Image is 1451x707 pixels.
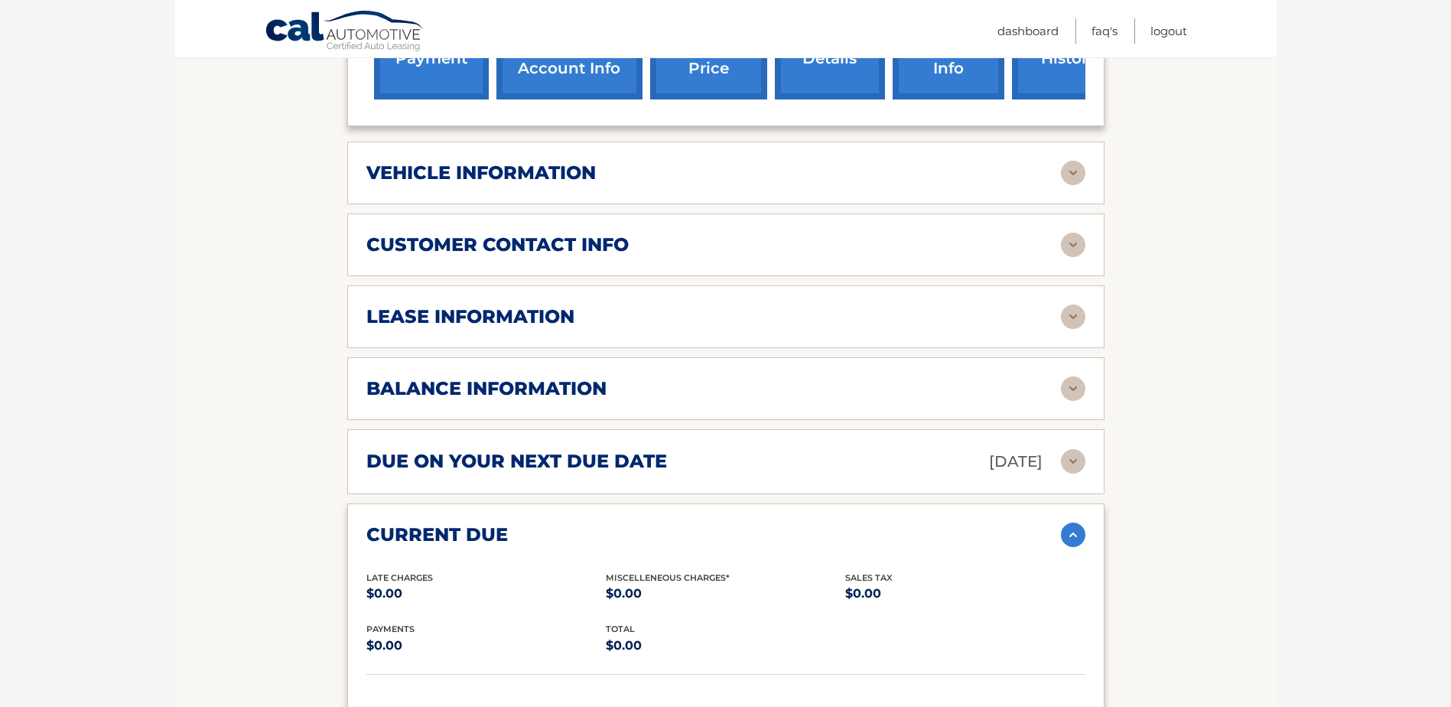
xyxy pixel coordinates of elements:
h2: lease information [366,305,574,328]
p: $0.00 [845,583,1085,604]
img: accordion-rest.svg [1061,305,1085,329]
span: payments [366,624,415,634]
p: $0.00 [366,635,606,656]
span: Late Charges [366,572,433,583]
h2: balance information [366,377,607,400]
h2: due on your next due date [366,450,667,473]
p: $0.00 [366,583,606,604]
img: accordion-rest.svg [1061,376,1085,401]
a: Logout [1150,18,1187,44]
a: FAQ's [1092,18,1118,44]
a: Cal Automotive [265,10,425,54]
h2: vehicle information [366,161,596,184]
img: accordion-rest.svg [1061,161,1085,185]
span: Miscelleneous Charges* [606,572,730,583]
img: accordion-active.svg [1061,523,1085,547]
img: accordion-rest.svg [1061,233,1085,257]
img: accordion-rest.svg [1061,449,1085,474]
span: Sales Tax [845,572,893,583]
a: Dashboard [997,18,1059,44]
p: $0.00 [606,583,845,604]
p: $0.00 [606,635,845,656]
span: total [606,624,635,634]
h2: customer contact info [366,233,629,256]
h2: current due [366,523,508,546]
p: [DATE] [989,448,1043,475]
